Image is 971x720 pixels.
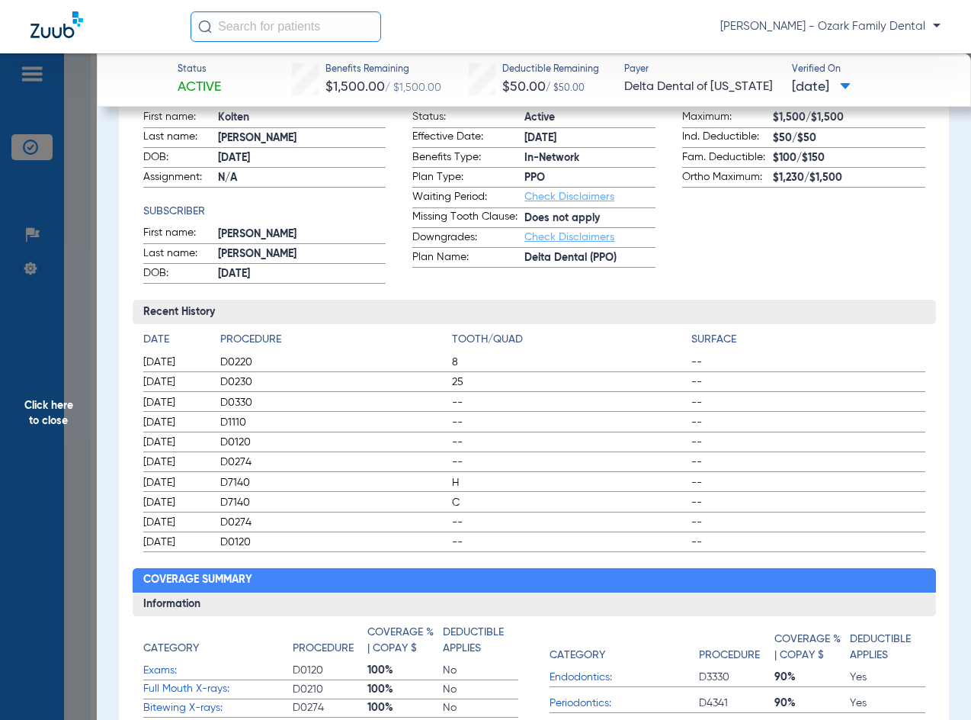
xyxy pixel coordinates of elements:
[220,475,447,490] span: D7140
[691,435,925,450] span: --
[895,647,971,720] div: Chat Widget
[443,663,518,678] span: No
[691,515,925,530] span: --
[699,670,774,685] span: D3330
[220,374,447,390] span: D0230
[691,415,925,430] span: --
[443,682,518,697] span: No
[367,625,434,657] h4: Coverage % | Copay $
[850,625,925,669] app-breakdown-title: Deductible Applies
[220,332,447,353] app-breakdown-title: Procedure
[220,515,447,530] span: D0274
[367,682,443,697] span: 100%
[624,78,778,97] span: Delta Dental of [US_STATE]
[133,593,936,617] h3: Information
[699,648,760,664] h4: Procedure
[220,535,447,550] span: D0120
[682,169,773,188] span: Ortho Maximum:
[774,632,841,664] h4: Coverage % | Copay $
[792,78,851,97] span: [DATE]
[220,355,447,370] span: D0220
[143,700,293,716] span: Bitewing X-rays:
[143,225,218,243] span: First name:
[524,232,614,243] a: Check Disclaimers
[691,495,925,510] span: --
[143,246,218,264] span: Last name:
[143,265,218,284] span: DOB:
[550,648,605,664] h4: Category
[143,169,218,188] span: Assignment:
[143,129,218,147] span: Last name:
[325,63,441,77] span: Benefits Remaining
[524,130,655,146] span: [DATE]
[691,355,925,370] span: --
[720,19,941,34] span: [PERSON_NAME] - Ozark Family Dental
[218,130,386,146] span: [PERSON_NAME]
[412,249,524,268] span: Plan Name:
[143,374,207,390] span: [DATE]
[191,11,381,42] input: Search for patients
[178,78,221,97] span: Active
[220,415,447,430] span: D1110
[524,170,655,186] span: PPO
[133,300,936,324] h3: Recent History
[502,80,546,94] span: $50.00
[293,682,368,697] span: D0210
[412,129,524,147] span: Effective Date:
[850,696,925,711] span: Yes
[143,663,293,679] span: Exams:
[412,209,524,227] span: Missing Tooth Clause:
[143,355,207,370] span: [DATE]
[524,211,655,227] span: Does not apply
[143,332,207,348] h4: Date
[792,63,946,77] span: Verified On
[143,681,293,697] span: Full Mouth X-rays:
[452,332,686,353] app-breakdown-title: Tooth/Quad
[293,641,354,657] h4: Procedure
[524,250,655,266] span: Delta Dental (PPO)
[550,696,699,712] span: Periodontics:
[773,170,925,186] span: $1,230/$1,500
[691,395,925,410] span: --
[452,374,686,390] span: 25
[773,110,925,126] span: $1,500/$1,500
[443,625,510,657] h4: Deductible Applies
[143,395,207,410] span: [DATE]
[220,332,447,348] h4: Procedure
[293,700,368,715] span: D0274
[452,355,686,370] span: 8
[218,266,386,282] span: [DATE]
[143,625,293,662] app-breakdown-title: Category
[850,670,925,685] span: Yes
[143,415,207,430] span: [DATE]
[367,663,443,678] span: 100%
[546,84,585,93] span: / $50.00
[143,495,207,510] span: [DATE]
[412,149,524,168] span: Benefits Type:
[218,227,386,243] span: [PERSON_NAME]
[691,332,925,348] h4: Surface
[624,63,778,77] span: Payer
[524,150,655,166] span: In-Network
[178,63,221,77] span: Status
[773,150,925,166] span: $100/$150
[325,80,385,94] span: $1,500.00
[412,189,524,207] span: Waiting Period:
[452,475,686,490] span: H
[452,395,686,410] span: --
[412,169,524,188] span: Plan Type:
[218,170,386,186] span: N/A
[452,435,686,450] span: --
[682,129,773,147] span: Ind. Deductible:
[774,670,850,685] span: 90%
[218,110,386,126] span: Kolten
[293,625,368,662] app-breakdown-title: Procedure
[220,495,447,510] span: D7140
[143,332,207,353] app-breakdown-title: Date
[682,149,773,168] span: Fam. Deductible:
[198,20,212,34] img: Search Icon
[220,395,447,410] span: D0330
[452,332,686,348] h4: Tooth/Quad
[143,204,386,220] app-breakdown-title: Subscriber
[774,696,850,711] span: 90%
